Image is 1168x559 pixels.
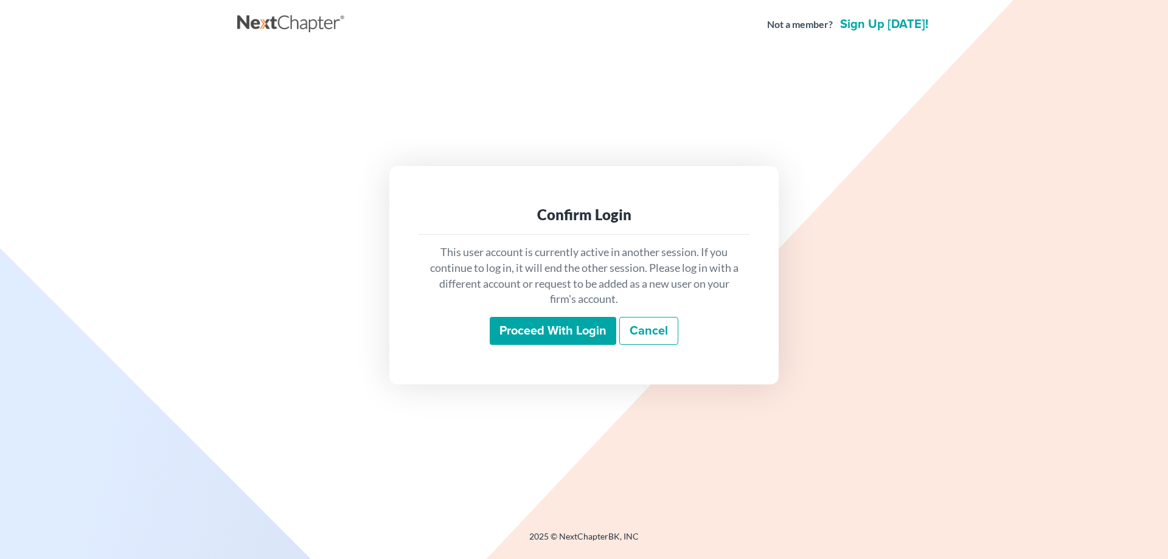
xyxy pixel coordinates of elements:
[428,245,740,307] p: This user account is currently active in another session. If you continue to log in, it will end ...
[838,18,931,30] a: Sign up [DATE]!
[428,205,740,224] div: Confirm Login
[490,317,616,345] input: Proceed with login
[767,18,833,32] strong: Not a member?
[619,317,678,345] a: Cancel
[237,530,931,552] div: 2025 © NextChapterBK, INC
